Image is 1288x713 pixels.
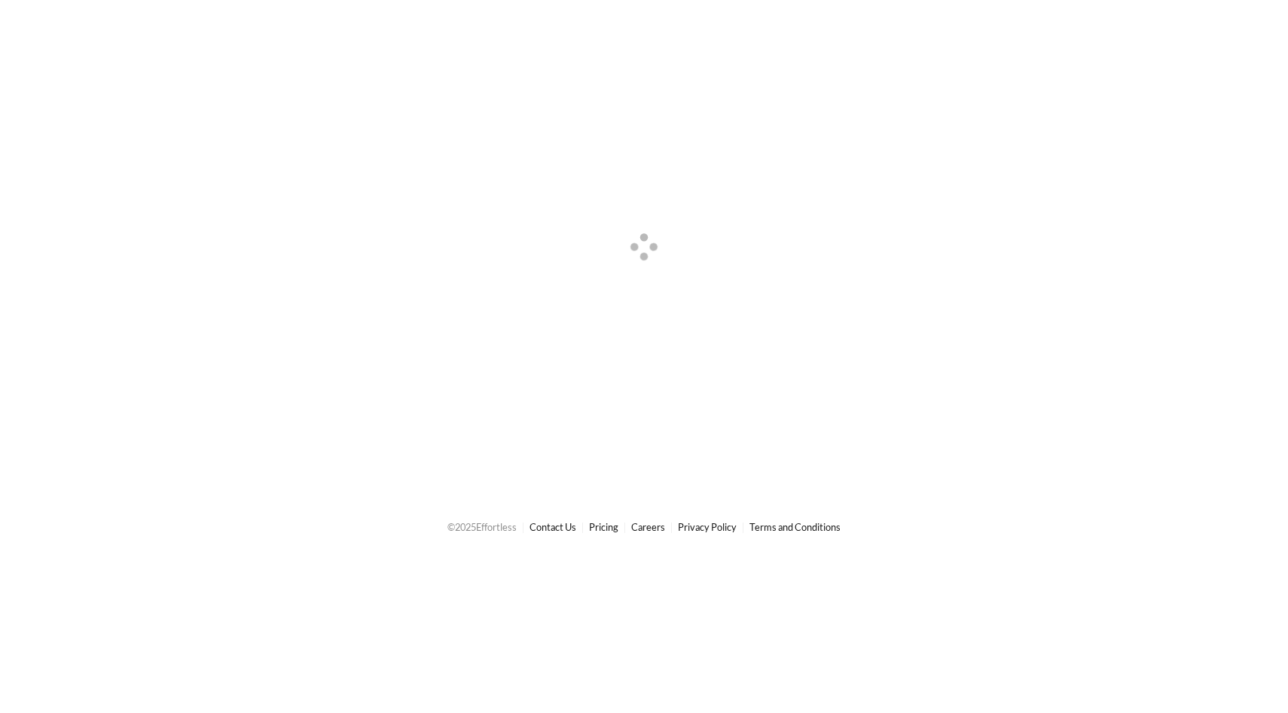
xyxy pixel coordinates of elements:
span: © 2025 Effortless [447,521,517,533]
a: Careers [631,521,665,533]
a: Pricing [589,521,618,533]
a: Contact Us [530,521,576,533]
a: Terms and Conditions [749,521,841,533]
a: Privacy Policy [678,521,737,533]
